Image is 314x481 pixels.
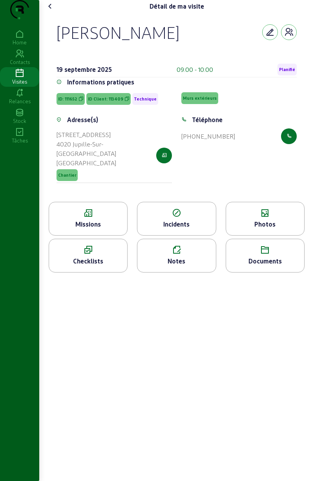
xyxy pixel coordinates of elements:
div: [GEOGRAPHIC_DATA] [57,158,156,168]
span: ID: 111652 [58,96,77,102]
span: ID Client: 113409 [88,96,123,102]
div: Détail de ma visite [150,2,204,11]
div: Informations pratiques [67,77,134,87]
div: Missions [49,219,127,229]
div: [PERSON_NAME] [57,22,179,42]
div: Adresse(s) [67,115,98,124]
div: Téléphone [192,115,223,124]
span: Technique [134,96,157,102]
div: 19 septembre 2025 [57,65,112,74]
div: Documents [226,256,304,266]
span: Planifié [279,67,295,72]
div: Checklists [49,256,127,266]
div: 4020 Jupille-Sur-[GEOGRAPHIC_DATA] [57,139,156,158]
div: Notes [137,256,215,266]
div: Incidents [137,219,215,229]
span: Murs extérieurs [183,95,217,101]
div: [PHONE_NUMBER] [181,132,235,141]
div: [STREET_ADDRESS] [57,130,156,139]
div: 09:00 - 10:00 [177,65,213,74]
span: Chantier [58,172,76,178]
div: Photos [226,219,304,229]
